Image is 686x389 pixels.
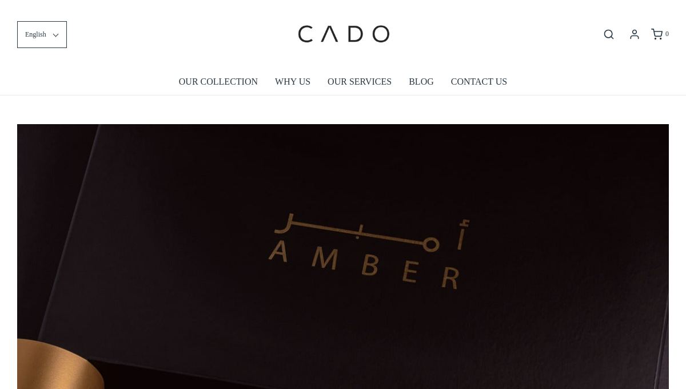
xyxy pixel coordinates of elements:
[179,69,258,95] a: OUR COLLECTION
[409,69,434,95] a: BLOG
[25,29,46,40] span: English
[599,28,619,41] button: Open search bar
[17,21,67,48] button: English
[665,30,669,38] span: 0
[451,69,507,95] a: CONTACT US
[294,9,392,60] img: cadogifting
[275,69,310,95] a: WHY US
[328,69,392,95] a: OUR SERVICES
[650,29,669,40] a: 0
